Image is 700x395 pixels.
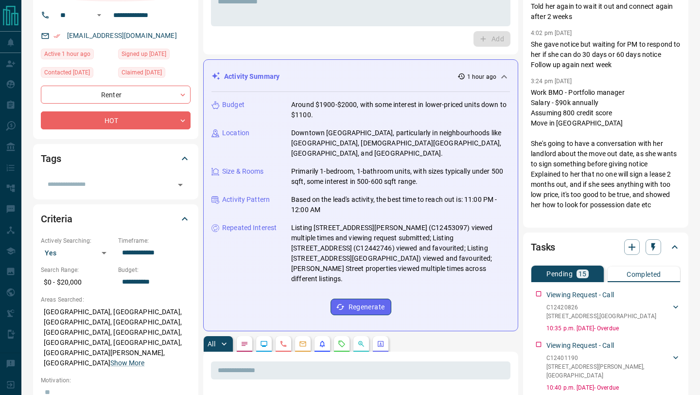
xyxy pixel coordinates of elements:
[67,32,177,39] a: [EMAIL_ADDRESS][DOMAIN_NAME]
[44,49,90,59] span: Active 1 hour ago
[41,207,191,231] div: Criteria
[531,235,681,259] div: Tasks
[41,236,113,245] p: Actively Searching:
[118,236,191,245] p: Timeframe:
[122,68,162,77] span: Claimed [DATE]
[118,49,191,62] div: Tue Nov 23 2021
[546,312,656,321] p: [STREET_ADDRESS] , [GEOGRAPHIC_DATA]
[546,301,681,323] div: C12420826[STREET_ADDRESS],[GEOGRAPHIC_DATA]
[41,67,113,81] div: Tue Sep 23 2025
[357,340,365,348] svg: Opportunities
[208,341,215,347] p: All
[41,49,113,62] div: Tue Oct 14 2025
[222,223,277,233] p: Repeated Interest
[546,270,573,277] p: Pending
[41,211,72,227] h2: Criteria
[222,166,264,177] p: Size & Rooms
[318,340,326,348] svg: Listing Alerts
[260,340,268,348] svg: Lead Browsing Activity
[546,341,614,351] p: Viewing Request - Call
[280,340,287,348] svg: Calls
[338,340,346,348] svg: Requests
[174,178,187,192] button: Open
[291,128,510,159] p: Downtown [GEOGRAPHIC_DATA], particularly in neighbourhoods like [GEOGRAPHIC_DATA], [DEMOGRAPHIC_D...
[41,266,113,274] p: Search Range:
[546,352,681,382] div: C12401190[STREET_ADDRESS][PERSON_NAME],[GEOGRAPHIC_DATA]
[118,266,191,274] p: Budget:
[546,324,681,333] p: 10:35 p.m. [DATE] - Overdue
[291,223,510,284] p: Listing [STREET_ADDRESS][PERSON_NAME] (C12453097) viewed multiple times and viewing request submi...
[291,166,510,187] p: Primarily 1-bedroom, 1-bathroom units, with sizes typically under 500 sqft, some interest in 500-...
[222,195,270,205] p: Activity Pattern
[118,67,191,81] div: Wed Sep 24 2025
[546,362,671,380] p: [STREET_ADDRESS][PERSON_NAME] , [GEOGRAPHIC_DATA]
[377,340,385,348] svg: Agent Actions
[531,78,572,85] p: 3:24 pm [DATE]
[41,376,191,385] p: Motivation:
[224,72,280,82] p: Activity Summary
[546,354,671,362] p: C12401190
[291,195,510,215] p: Based on the lead's activity, the best time to reach out is: 11:00 PM - 12:00 AM
[41,151,61,166] h2: Tags
[44,68,90,77] span: Contacted [DATE]
[122,49,166,59] span: Signed up [DATE]
[627,271,661,278] p: Completed
[578,270,587,277] p: 15
[241,340,248,348] svg: Notes
[222,128,249,138] p: Location
[291,100,510,120] p: Around $1900-$2000, with some interest in lower-priced units down to $1100.
[531,239,555,255] h2: Tasks
[41,147,191,170] div: Tags
[299,340,307,348] svg: Emails
[41,304,191,371] p: [GEOGRAPHIC_DATA], [GEOGRAPHIC_DATA], [GEOGRAPHIC_DATA], [GEOGRAPHIC_DATA], [GEOGRAPHIC_DATA], [G...
[41,111,191,129] div: HOT
[41,295,191,304] p: Areas Searched:
[467,72,496,81] p: 1 hour ago
[546,303,656,312] p: C12420826
[41,245,113,261] div: Yes
[41,274,113,290] p: $0 - $20,000
[110,358,144,368] button: Show More
[53,33,60,39] svg: Email Verified
[93,9,105,21] button: Open
[211,68,510,86] div: Activity Summary1 hour ago
[41,86,191,104] div: Renter
[546,383,681,392] p: 10:40 p.m. [DATE] - Overdue
[331,299,391,315] button: Regenerate
[531,30,572,36] p: 4:02 pm [DATE]
[531,88,681,241] p: Work BMO - Portfolio manager Salary - $90k annually Assuming 800 credit score Move in [GEOGRAPHIC...
[222,100,245,110] p: Budget
[531,39,681,70] p: She gave notice but waiting for PM to respond to her if she can do 30 days or 60 days notice Foll...
[546,290,614,300] p: Viewing Request - Call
